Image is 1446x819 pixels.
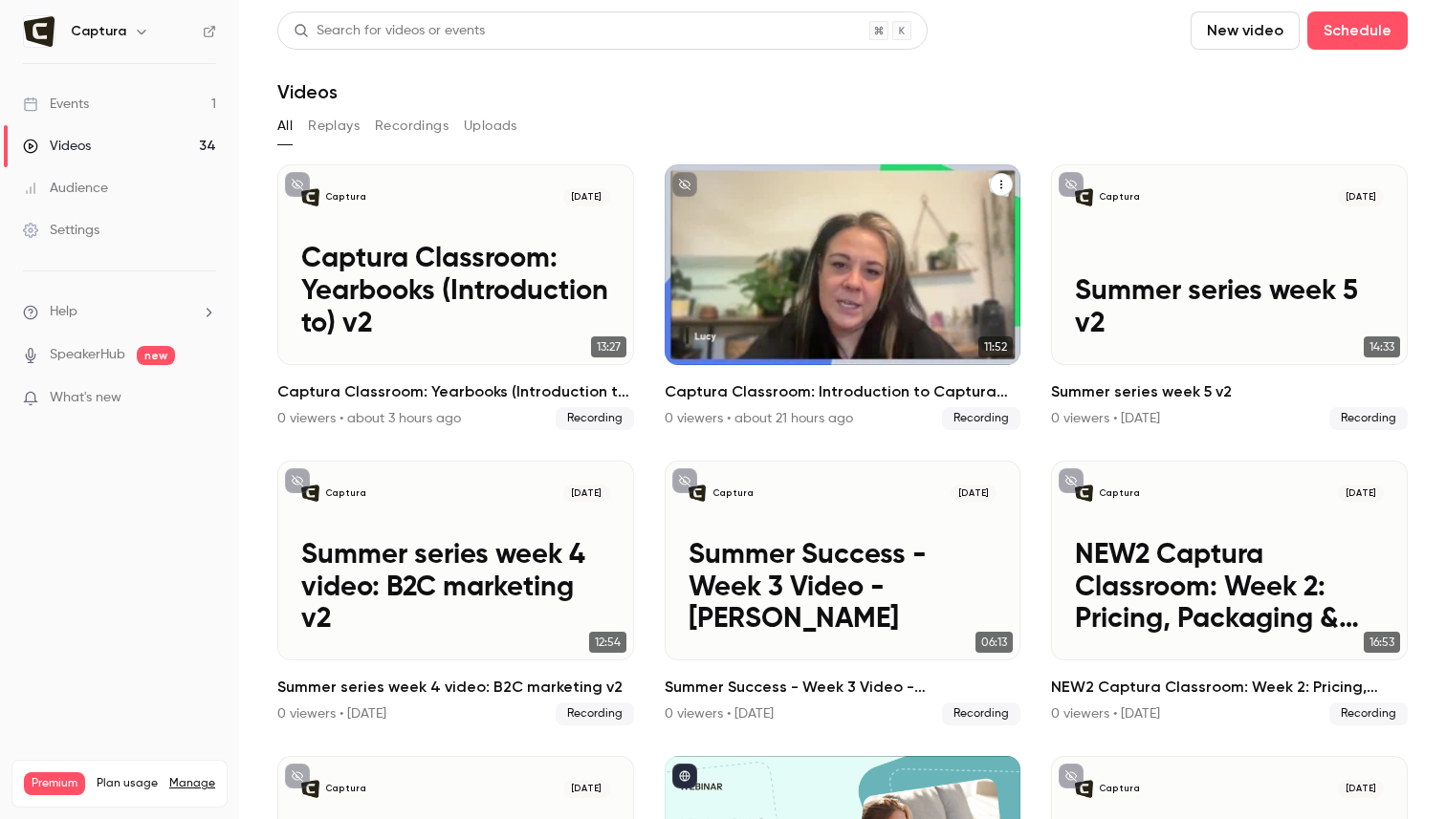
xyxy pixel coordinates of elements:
div: Settings [23,221,99,240]
span: 13:27 [591,336,626,357]
iframe: Noticeable Trigger [193,390,216,407]
img: Captura [24,16,55,47]
span: Help [50,302,77,322]
p: Summer series week 5 v2 [1075,276,1383,341]
p: Captura [1099,487,1140,500]
h2: Summer series week 5 v2 [1051,380,1408,403]
span: 12:54 [589,632,626,653]
span: Recording [1329,407,1408,430]
span: [DATE] [563,188,609,206]
li: Captura Classroom: Yearbooks (Introduction to) v2 [277,164,634,430]
div: 0 viewers • about 21 hours ago [665,409,853,428]
a: Summer Success - Week 3 Video - JameCaptura[DATE]Summer Success - Week 3 Video - [PERSON_NAME]06:... [665,461,1021,726]
li: Summer series week 5 v2 [1051,164,1408,430]
h2: Captura Classroom: Introduction to Captura Yearbooks [665,380,1021,403]
img: Summer series week 4 video: B2C marketing v2 [301,485,319,503]
li: Summer Success - Week 3 Video - Jame [665,461,1021,726]
a: Summer series week 4 video: B2C marketing v2Captura[DATE]Summer series week 4 video: B2C marketin... [277,461,634,726]
span: [DATE] [1338,188,1384,206]
p: Captura [325,487,366,500]
button: Replays [308,111,360,141]
div: 0 viewers • [DATE] [1051,409,1160,428]
span: Recording [556,702,634,725]
div: 0 viewers • [DATE] [277,704,386,723]
a: NEW2 Captura Classroom: Week 2: Pricing, Packaging & AOVCaptura[DATE]NEW2 Captura Classroom: Week... [1051,461,1408,726]
div: 0 viewers • [DATE] [665,704,774,723]
div: 0 viewers • about 3 hours ago [277,409,461,428]
span: [DATE] [563,485,609,503]
button: published [672,764,697,788]
h2: Summer series week 4 video: B2C marketing v2 [277,676,634,699]
span: 14:33 [1364,336,1400,357]
button: unpublished [285,764,310,788]
li: Captura Classroom: Introduction to Captura Yearbooks [665,164,1021,430]
span: Plan usage [97,776,158,791]
a: Summer series week 5 v2Captura[DATE]Summer series week 5 v214:33Summer series week 5 v20 viewers ... [1051,164,1408,430]
button: New video [1191,11,1300,50]
img: Summer series week 5 v2 [1075,188,1093,206]
span: Recording [942,407,1020,430]
button: unpublished [672,172,697,197]
p: Captura [712,487,754,500]
h2: Summer Success - Week 3 Video - [PERSON_NAME] [665,676,1021,699]
span: Premium [24,772,85,795]
span: [DATE] [951,485,997,503]
button: unpublished [672,468,697,493]
a: Manage [169,776,215,791]
h2: Captura Classroom: Yearbooks (Introduction to) v2 [277,380,634,403]
button: unpublished [285,468,310,493]
p: NEW2 Captura Classroom: Week 2: Pricing, Packaging & AOV [1075,540,1383,636]
p: Captura [1099,191,1140,204]
span: [DATE] [1338,780,1384,798]
p: Captura [1099,783,1140,795]
li: help-dropdown-opener [23,302,216,322]
div: Audience [23,179,108,198]
h6: Captura [71,22,126,41]
button: All [277,111,293,141]
h1: Videos [277,80,338,103]
img: NEW Captura Classroom: Week 2: Pricing, Packaging & AOV [301,780,319,798]
button: unpublished [1059,172,1084,197]
span: 16:53 [1364,632,1400,653]
div: Videos [23,137,91,156]
img: NEW Capture Classroom: Week 1: Product Strategy & What You Sell [1075,780,1093,798]
img: Summer Success - Week 3 Video - Jame [689,485,707,503]
p: Captura Classroom: Yearbooks (Introduction to) v2 [301,244,609,340]
li: NEW2 Captura Classroom: Week 2: Pricing, Packaging & AOV [1051,461,1408,726]
a: 11:52Captura Classroom: Introduction to Captura Yearbooks0 viewers • about 21 hours agoRecording [665,164,1021,430]
div: Events [23,95,89,114]
a: SpeakerHub [50,345,125,365]
span: new [137,346,175,365]
button: Schedule [1307,11,1408,50]
span: [DATE] [563,780,609,798]
span: [DATE] [1338,485,1384,503]
button: unpublished [1059,764,1084,788]
span: Recording [1329,702,1408,725]
li: Summer series week 4 video: B2C marketing v2 [277,461,634,726]
img: NEW2 Captura Classroom: Week 2: Pricing, Packaging & AOV [1075,485,1093,503]
span: Recording [556,407,634,430]
span: What's new [50,388,121,408]
div: Search for videos or events [294,21,485,41]
p: Summer Success - Week 3 Video - [PERSON_NAME] [689,540,997,636]
button: Uploads [464,111,517,141]
p: Captura [325,191,366,204]
a: Captura Classroom: Yearbooks (Introduction to) v2Captura[DATE]Captura Classroom: Yearbooks (Intro... [277,164,634,430]
button: unpublished [1059,468,1084,493]
button: unpublished [285,172,310,197]
span: 11:52 [978,336,1013,357]
img: Captura Classroom: Yearbooks (Introduction to) v2 [301,188,319,206]
h2: NEW2 Captura Classroom: Week 2: Pricing, Packaging & AOV [1051,676,1408,699]
span: 06:13 [975,632,1013,653]
p: Captura [325,783,366,795]
p: Summer series week 4 video: B2C marketing v2 [301,540,609,636]
span: Recording [942,702,1020,725]
div: 0 viewers • [DATE] [1051,704,1160,723]
button: Recordings [375,111,449,141]
section: Videos [277,11,1408,808]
